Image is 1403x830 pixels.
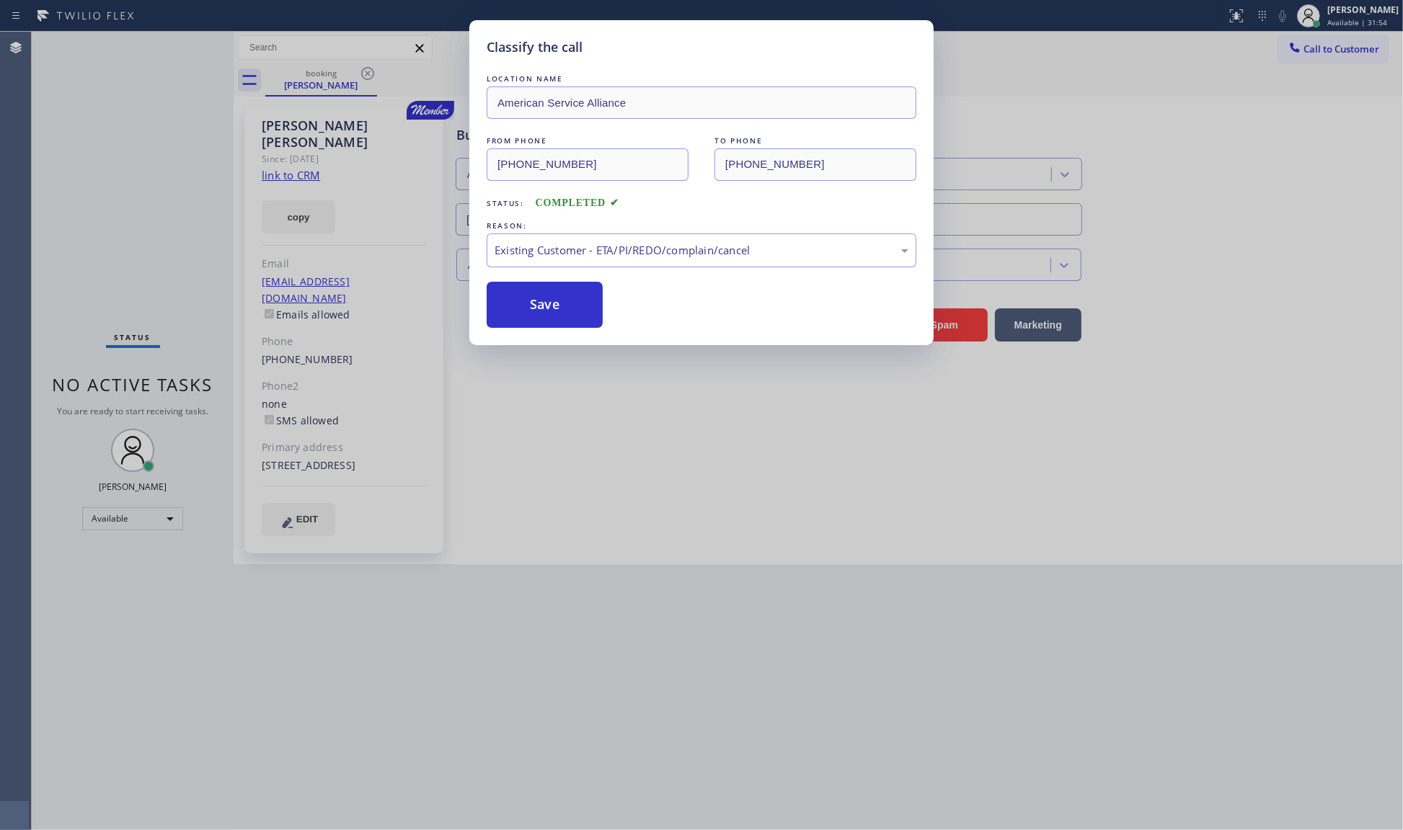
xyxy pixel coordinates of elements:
div: FROM PHONE [487,133,689,148]
div: LOCATION NAME [487,71,916,86]
div: TO PHONE [714,133,916,148]
span: COMPLETED [536,197,619,208]
button: Save [487,282,603,328]
input: To phone [714,148,916,181]
span: Status: [487,198,524,208]
h5: Classify the call [487,37,583,57]
div: REASON: [487,218,916,233]
input: From phone [487,148,689,181]
div: Existing Customer - ETA/PI/REDO/complain/cancel [495,242,908,259]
